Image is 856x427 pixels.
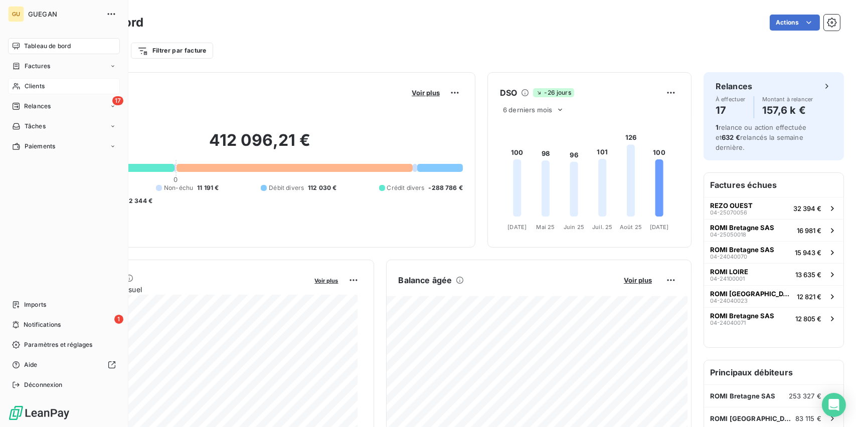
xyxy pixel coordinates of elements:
button: ROMI Bretagne SAS04-2404007112 805 € [704,307,843,329]
h4: 17 [716,102,746,118]
tspan: [DATE] [507,224,527,231]
span: Notifications [24,320,61,329]
span: -288 786 € [429,183,463,192]
span: Paramètres et réglages [24,340,92,349]
button: Voir plus [409,88,443,97]
span: -2 344 € [126,196,152,205]
span: -26 jours [533,88,574,97]
span: 32 394 € [793,204,821,212]
span: Imports [24,300,46,309]
span: ROMI Bretagne SAS [710,392,776,400]
button: Voir plus [621,276,655,285]
span: 13 635 € [795,271,821,279]
span: ROMI Bretagne SAS [710,224,774,232]
tspan: Août 25 [620,224,642,231]
span: 0 [174,175,178,183]
span: GUEGAN [28,10,100,18]
span: Chiffre d'affaires mensuel [57,284,308,295]
span: Clients [25,82,45,91]
tspan: Juin 25 [564,224,584,231]
h6: DSO [500,87,517,99]
button: REZO OUEST04-2507005632 394 € [704,197,843,219]
span: 253 327 € [789,392,821,400]
span: 83 115 € [795,414,821,422]
h6: Relances [716,80,752,92]
span: Non-échu [164,183,193,192]
span: Factures [25,62,50,71]
span: 632 € [722,133,740,141]
span: 11 191 € [197,183,219,192]
span: 04-25070056 [710,209,747,216]
button: Actions [770,15,820,31]
h6: Balance âgée [399,274,452,286]
span: Montant à relancer [762,96,813,102]
span: relance ou action effectuée et relancés la semaine dernière. [716,123,806,151]
button: Voir plus [312,276,341,285]
span: Crédit divers [387,183,425,192]
span: 1 [114,315,123,324]
tspan: [DATE] [650,224,669,231]
span: ROMI [GEOGRAPHIC_DATA] [710,414,795,422]
h6: Factures échues [704,173,843,197]
span: Débit divers [269,183,304,192]
button: ROMI Bretagne SAS04-2505001816 981 € [704,219,843,241]
span: 04-24040023 [710,298,748,304]
div: Open Intercom Messenger [822,393,846,417]
span: Déconnexion [24,380,63,389]
span: 15 943 € [795,249,821,257]
h4: 157,6 k € [762,102,813,118]
span: 16 981 € [797,227,821,235]
span: Aide [24,360,38,369]
span: 04-25050018 [710,232,746,238]
span: 04-24040071 [710,320,746,326]
span: ROMI [GEOGRAPHIC_DATA] [710,290,793,298]
span: 12 821 € [797,293,821,301]
tspan: Mai 25 [537,224,555,231]
span: Relances [24,102,51,111]
span: 04-24040070 [710,254,747,260]
tspan: Juil. 25 [592,224,612,231]
button: Filtrer par facture [131,43,213,59]
span: Tâches [25,122,46,131]
h6: Principaux débiteurs [704,360,843,384]
button: ROMI Bretagne SAS04-2404007015 943 € [704,241,843,263]
span: Tableau de bord [24,42,71,51]
span: REZO OUEST [710,201,753,209]
span: Voir plus [624,276,652,284]
span: ROMI Bretagne SAS [710,246,774,254]
span: 112 030 € [308,183,336,192]
span: 12 805 € [795,315,821,323]
span: ROMI Bretagne SAS [710,312,774,320]
span: 04-24100001 [710,276,745,282]
span: ROMI LOIRE [710,268,748,276]
a: Aide [8,357,120,373]
span: 1 [716,123,719,131]
span: Paiements [25,142,55,151]
div: GU [8,6,24,22]
img: Logo LeanPay [8,405,70,421]
span: 6 derniers mois [503,106,552,114]
span: 17 [112,96,123,105]
button: ROMI [GEOGRAPHIC_DATA]04-2404002312 821 € [704,285,843,307]
span: Voir plus [412,89,440,97]
button: ROMI LOIRE04-2410000113 635 € [704,263,843,285]
h2: 412 096,21 € [57,130,463,160]
span: À effectuer [716,96,746,102]
span: Voir plus [315,277,338,284]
